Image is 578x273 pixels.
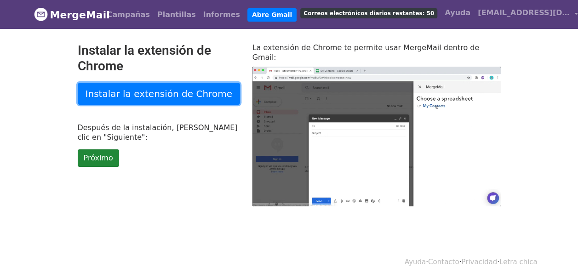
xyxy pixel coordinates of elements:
[461,258,497,266] a: Privacidad
[532,229,578,273] div: Widget de chat
[428,258,459,266] a: Contacto
[103,6,154,24] a: Campañas
[78,149,119,167] a: Próximo
[200,6,244,24] a: Informes
[34,5,96,24] a: MergeMail
[252,43,501,62] p: La extensión de Chrome te permite usar MergeMail dentro de Gmail:
[34,7,48,21] img: Logotipo de MergeMail
[50,9,110,21] font: MergeMail
[78,43,239,74] h2: Instalar la extensión de Chrome
[532,229,578,273] iframe: Chat Widget
[247,8,297,22] a: Abre Gmail
[78,83,240,105] a: Instalar la extensión de Chrome
[499,258,538,266] a: Letra chica
[405,258,426,266] a: Ayuda
[297,4,441,22] a: Correos electrónicos diarios restantes: 50
[441,4,474,22] a: Ayuda
[300,8,437,18] span: Correos electrónicos diarios restantes: 50
[478,7,570,18] span: [EMAIL_ADDRESS][DOMAIN_NAME]
[154,6,200,24] a: Plantillas
[78,123,239,142] p: Después de la instalación, [PERSON_NAME] clic en "Siguiente":
[405,258,538,266] font: · · ·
